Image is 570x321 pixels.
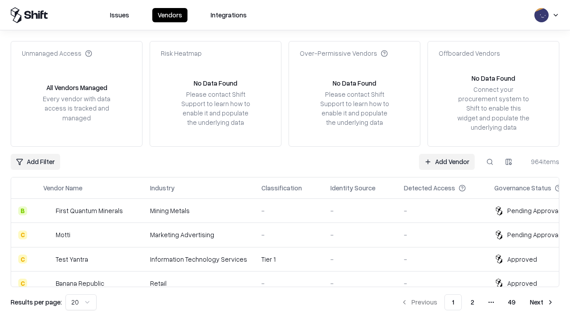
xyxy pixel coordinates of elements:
div: Every vendor with data access is tracked and managed [40,94,114,122]
button: Issues [105,8,134,22]
div: Unmanaged Access [22,49,92,58]
nav: pagination [395,294,559,310]
div: Approved [507,279,537,288]
a: Add Vendor [419,154,475,170]
div: - [261,206,316,215]
div: Identity Source [330,183,375,193]
div: Offboarded Vendors [439,49,500,58]
div: - [261,230,316,239]
div: Information Technology Services [150,255,247,264]
img: Test Yantra [43,255,52,263]
div: Motti [56,230,70,239]
button: Integrations [205,8,252,22]
div: Over-Permissive Vendors [300,49,388,58]
div: No Data Found [194,78,237,88]
div: - [330,230,390,239]
div: B [18,206,27,215]
div: - [404,279,480,288]
div: Please contact Shift Support to learn how to enable it and populate the underlying data [179,90,252,128]
div: Test Yantra [56,255,88,264]
img: First Quantum Minerals [43,206,52,215]
div: Pending Approval [507,206,560,215]
div: Banana Republic [56,279,104,288]
div: Please contact Shift Support to learn how to enable it and populate the underlying data [318,90,391,128]
button: 49 [501,294,523,310]
div: - [330,206,390,215]
div: No Data Found [472,74,515,83]
div: Marketing Advertising [150,230,247,239]
button: 1 [444,294,462,310]
div: Retail [150,279,247,288]
div: 964 items [524,157,559,166]
div: Industry [150,183,175,193]
div: Detected Access [404,183,455,193]
button: Next [525,294,559,310]
img: Motti [43,230,52,239]
div: Mining Metals [150,206,247,215]
div: C [18,230,27,239]
button: Vendors [152,8,187,22]
div: Classification [261,183,302,193]
div: No Data Found [333,78,376,88]
div: Pending Approval [507,230,560,239]
div: C [18,255,27,263]
div: - [404,206,480,215]
div: Governance Status [494,183,551,193]
div: - [261,279,316,288]
div: Risk Heatmap [161,49,202,58]
button: 2 [464,294,481,310]
p: Results per page: [11,297,62,307]
div: - [404,255,480,264]
div: - [404,230,480,239]
div: C [18,279,27,288]
div: - [330,279,390,288]
div: Approved [507,255,537,264]
div: Connect your procurement system to Shift to enable this widget and populate the underlying data [456,85,530,132]
div: Vendor Name [43,183,82,193]
img: Banana Republic [43,279,52,288]
div: - [330,255,390,264]
button: Add Filter [11,154,60,170]
div: Tier 1 [261,255,316,264]
div: First Quantum Minerals [56,206,123,215]
div: All Vendors Managed [46,83,107,92]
